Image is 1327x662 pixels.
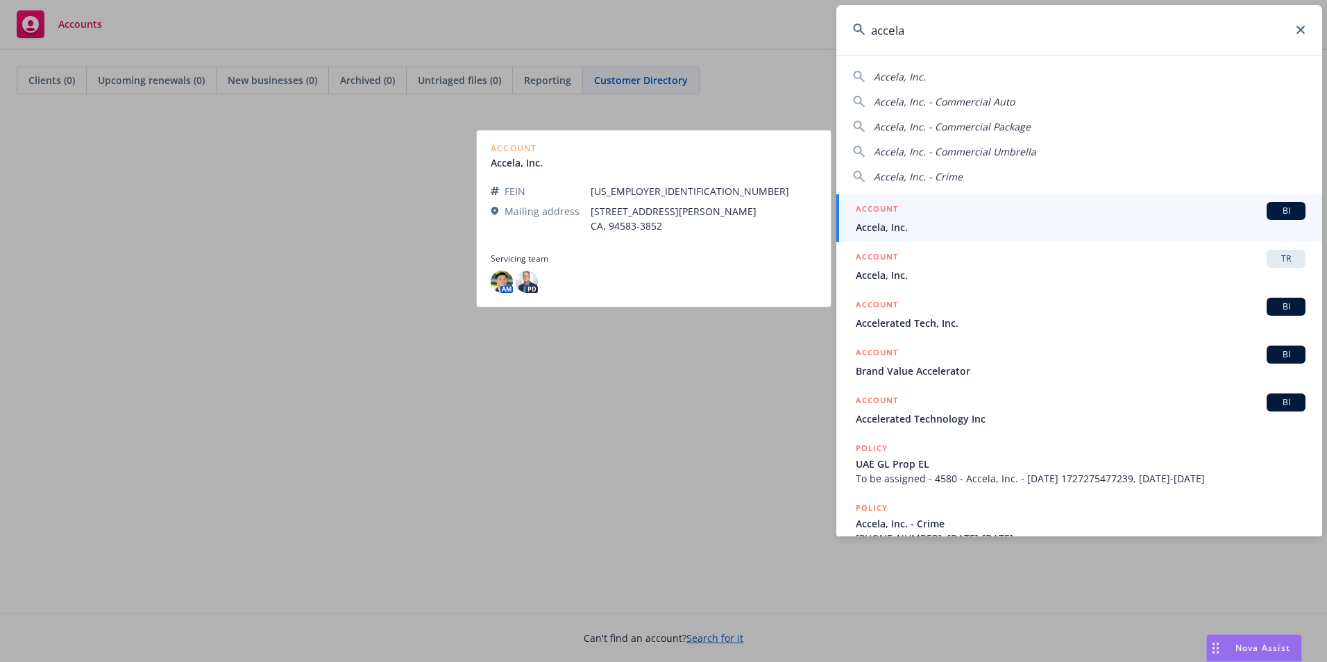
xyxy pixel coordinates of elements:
span: Nova Assist [1235,642,1290,654]
span: To be assigned - 4580 - Accela, Inc. - [DATE] 1727275477239, [DATE]-[DATE] [856,471,1305,486]
h5: POLICY [856,441,888,455]
span: Accela, Inc. - Crime [856,516,1305,531]
span: TR [1272,253,1300,265]
span: [PHONE_NUMBER], [DATE]-[DATE] [856,531,1305,545]
input: Search... [836,5,1322,55]
button: Nova Assist [1206,634,1302,662]
span: BI [1272,348,1300,361]
h5: ACCOUNT [856,393,898,410]
a: ACCOUNTBIAccelerated Technology Inc [836,386,1322,434]
span: BI [1272,205,1300,217]
h5: ACCOUNT [856,298,898,314]
h5: ACCOUNT [856,202,898,219]
a: POLICYUAE GL Prop ELTo be assigned - 4580 - Accela, Inc. - [DATE] 1727275477239, [DATE]-[DATE] [836,434,1322,493]
span: Accela, Inc. [856,220,1305,235]
span: Accelerated Technology Inc [856,411,1305,426]
span: Accela, Inc. [856,268,1305,282]
span: Accela, Inc. - Commercial Umbrella [874,145,1036,158]
span: Accela, Inc. [874,70,926,83]
span: Accela, Inc. - Crime [874,170,963,183]
span: Accela, Inc. - Commercial Package [874,120,1031,133]
span: UAE GL Prop EL [856,457,1305,471]
h5: ACCOUNT [856,346,898,362]
a: ACCOUNTBIAccelerated Tech, Inc. [836,290,1322,338]
span: Accela, Inc. - Commercial Auto [874,95,1015,108]
div: Drag to move [1207,635,1224,661]
a: ACCOUNTBIBrand Value Accelerator [836,338,1322,386]
a: ACCOUNTBIAccela, Inc. [836,194,1322,242]
span: BI [1272,396,1300,409]
a: ACCOUNTTRAccela, Inc. [836,242,1322,290]
span: BI [1272,300,1300,313]
h5: POLICY [856,501,888,515]
span: Accelerated Tech, Inc. [856,316,1305,330]
h5: ACCOUNT [856,250,898,266]
a: POLICYAccela, Inc. - Crime[PHONE_NUMBER], [DATE]-[DATE] [836,493,1322,553]
span: Brand Value Accelerator [856,364,1305,378]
